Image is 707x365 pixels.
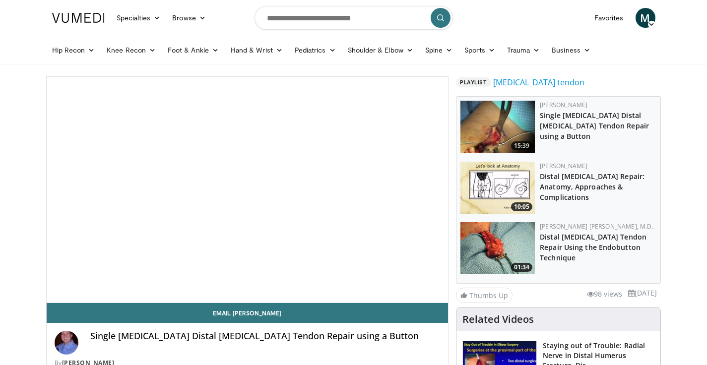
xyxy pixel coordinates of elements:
a: 01:34 [460,222,535,274]
span: Playlist [456,77,491,87]
a: Spine [419,40,458,60]
img: leland_3.png.150x105_q85_crop-smart_upscale.jpg [460,222,535,274]
a: Email [PERSON_NAME] [47,303,449,323]
a: Shoulder & Elbow [342,40,419,60]
a: Trauma [501,40,546,60]
img: Avatar [55,331,78,355]
span: 01:34 [511,263,532,272]
a: Pediatrics [289,40,342,60]
a: Distal [MEDICAL_DATA] Tendon Repair Using the Endobutton Technique [540,232,646,262]
a: Business [546,40,596,60]
a: 10:05 [460,162,535,214]
a: Favorites [588,8,630,28]
input: Search topics, interventions [255,6,453,30]
h4: Related Videos [462,313,534,325]
a: [MEDICAL_DATA] tendon [493,76,584,88]
li: 98 views [587,289,622,300]
span: 10:05 [511,202,532,211]
a: Hand & Wrist [225,40,289,60]
a: Knee Recon [101,40,162,60]
a: Browse [166,8,212,28]
a: M [636,8,655,28]
h4: Single [MEDICAL_DATA] Distal [MEDICAL_DATA] Tendon Repair using a Button [90,331,441,342]
img: VuMedi Logo [52,13,105,23]
a: Distal [MEDICAL_DATA] Repair: Anatomy, Approaches & Complications [540,172,644,202]
a: Hip Recon [46,40,101,60]
a: Thumbs Up [456,288,513,303]
img: 90401_0000_3.png.150x105_q85_crop-smart_upscale.jpg [460,162,535,214]
a: Sports [458,40,501,60]
video-js: Video Player [47,77,449,303]
a: [PERSON_NAME] [540,162,587,170]
a: [PERSON_NAME] [PERSON_NAME], M.D. [540,222,653,231]
a: Single [MEDICAL_DATA] Distal [MEDICAL_DATA] Tendon Repair using a Button [540,111,649,141]
img: king_0_3.png.150x105_q85_crop-smart_upscale.jpg [460,101,535,153]
a: Foot & Ankle [162,40,225,60]
a: 15:39 [460,101,535,153]
span: 15:39 [511,141,532,150]
a: Specialties [111,8,167,28]
li: [DATE] [628,288,657,299]
a: [PERSON_NAME] [540,101,587,109]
